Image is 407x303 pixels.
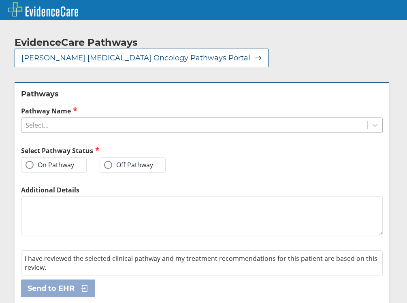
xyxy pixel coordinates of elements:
button: Send to EHR [21,280,95,297]
h2: Select Pathway Status [21,146,199,155]
button: [PERSON_NAME] [MEDICAL_DATA] Oncology Pathways Portal [15,49,268,67]
img: EvidenceCare [8,2,78,17]
span: I have reviewed the selected clinical pathway and my treatment recommendations for this patient a... [25,254,377,272]
label: On Pathway [26,161,74,169]
span: [PERSON_NAME] [MEDICAL_DATA] Oncology Pathways Portal [21,53,250,63]
span: Send to EHR [28,284,75,293]
label: Pathway Name [21,106,383,115]
div: Select... [26,121,49,130]
h2: Pathways [21,89,383,99]
label: Off Pathway [104,161,153,169]
h2: EvidenceCare Pathways [15,36,138,49]
label: Additional Details [21,186,383,194]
